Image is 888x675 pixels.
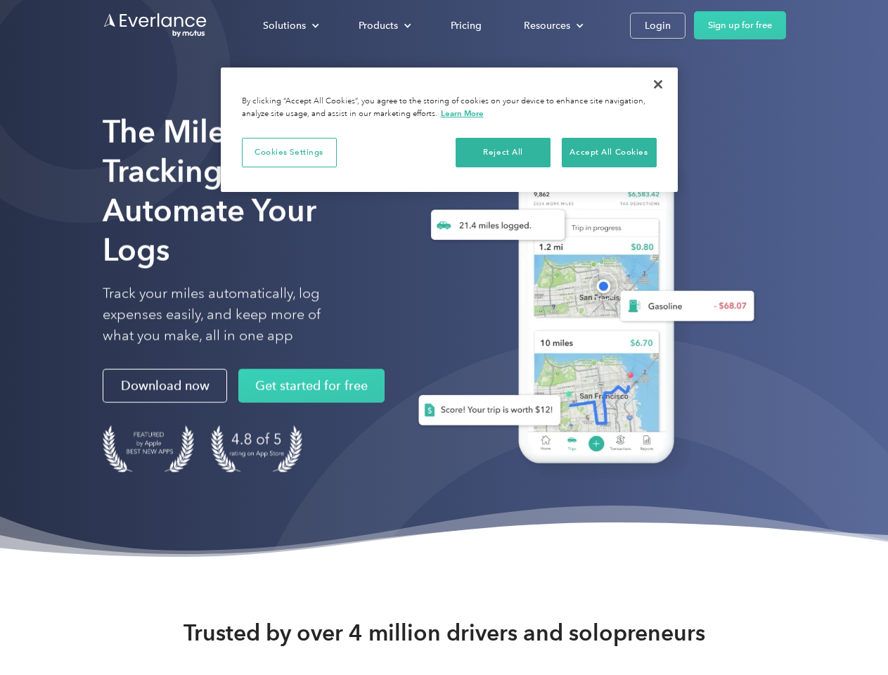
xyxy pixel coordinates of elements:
a: Login [630,13,686,39]
div: Cookie banner [221,67,678,192]
img: Everlance, mileage tracker app, expense tracking app [396,134,766,484]
strong: Trusted by over 4 million drivers and solopreneurs [184,619,705,647]
button: Reject All [456,138,551,167]
a: More information about your privacy, opens in a new tab [441,108,484,118]
div: Login [645,17,671,34]
div: Solutions [249,13,330,38]
div: Products [345,13,423,38]
button: Accept All Cookies [562,138,657,167]
div: Products [359,17,398,34]
button: Close [643,69,674,100]
a: Go to homepage [103,12,208,39]
a: Sign up for free [694,11,786,39]
img: Badge for Featured by Apple Best New Apps [103,425,194,472]
div: Resources [510,13,595,38]
img: 4.9 out of 5 stars on the app store [211,425,302,472]
a: Pricing [437,13,496,38]
button: Cookies Settings [242,138,337,167]
a: Download now [103,369,227,403]
div: Privacy [221,67,678,192]
a: Get started for free [238,369,385,403]
div: Pricing [451,17,482,34]
p: Track your miles automatically, log expenses easily, and keep more of what you make, all in one app [103,283,354,347]
div: By clicking “Accept All Cookies”, you agree to the storing of cookies on your device to enhance s... [242,96,657,120]
div: Solutions [263,17,306,34]
div: Resources [524,17,570,34]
